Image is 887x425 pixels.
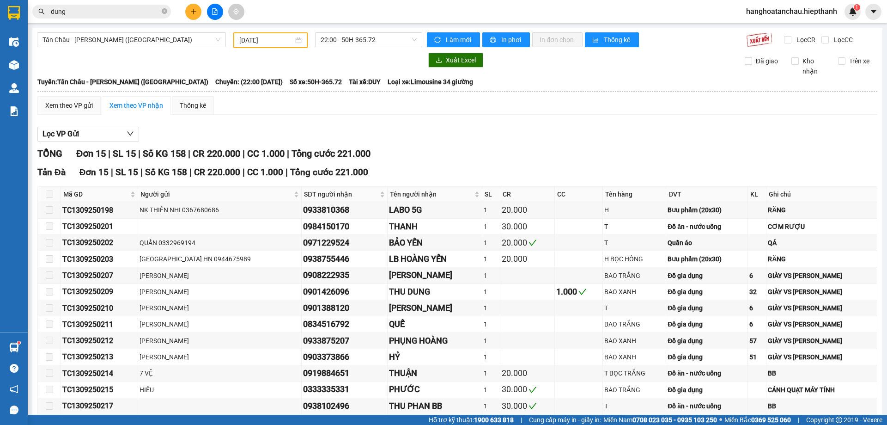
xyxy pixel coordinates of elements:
[162,8,167,14] span: close-circle
[37,148,62,159] span: TỔNG
[62,286,136,297] div: TC1309250209
[140,205,300,215] div: NK THIÊN NHI 0367680686
[302,398,388,414] td: 0938102496
[484,352,498,362] div: 1
[389,203,481,216] div: LABO 5G
[555,187,603,202] th: CC
[62,368,136,379] div: TC1309250214
[668,303,746,313] div: Đồ gia dụng
[388,365,483,382] td: THUẬN
[768,368,875,378] div: BB
[668,385,746,395] div: Đồ gia dụng
[8,6,20,20] img: logo-vxr
[18,341,20,344] sup: 1
[140,238,300,248] div: QUẨN 0332969194
[287,148,289,159] span: |
[749,336,765,346] div: 57
[302,382,388,398] td: 0333335331
[303,253,386,265] div: 0938755446
[585,32,639,47] button: bar-chartThống kê
[233,8,239,15] span: aim
[61,235,138,251] td: TC1309250202
[521,415,522,425] span: |
[388,300,483,316] td: NGUYỄN DUNG
[247,148,285,159] span: CC 1.000
[190,8,197,15] span: plus
[388,219,483,235] td: THANH
[502,367,553,380] div: 20.000
[556,285,601,298] div: 1.000
[500,187,555,202] th: CR
[303,269,386,282] div: 0908222935
[61,267,138,283] td: TC1309250207
[389,253,481,265] div: LB HOÀNG YẾN
[529,402,537,410] span: check
[668,254,746,264] div: Bưu phẩm (20x30)
[62,221,136,232] div: TC1309250201
[215,77,283,87] span: Chuyến: (22:00 [DATE])
[751,416,791,424] strong: 0369 525 060
[143,148,186,159] span: Số KG 158
[749,271,765,281] div: 6
[243,167,245,178] span: |
[62,384,136,395] div: TC1309250215
[830,35,854,45] span: Lọc CC
[9,106,19,116] img: solution-icon
[668,401,746,411] div: Đồ ăn - nước uống
[389,334,481,347] div: PHỤNG HOÀNG
[302,333,388,349] td: 0933875207
[61,251,138,267] td: TC1309250203
[427,32,480,47] button: syncLàm mới
[739,6,844,17] span: hanghoatanchau.hiepthanh
[389,367,481,380] div: THUẬN
[768,303,875,313] div: GIÀY VS [PERSON_NAME]
[604,205,664,215] div: H
[108,148,110,159] span: |
[668,368,746,378] div: Đồ ăn - nước uống
[302,365,388,382] td: 0919884651
[61,284,138,300] td: TC1309250209
[428,53,483,68] button: downloadXuất Excel
[389,220,481,233] div: THANH
[388,316,483,333] td: QUẾ
[138,148,140,159] span: |
[749,319,765,329] div: 6
[45,100,93,111] div: Xem theo VP gửi
[836,417,842,423] span: copyright
[140,287,300,297] div: [PERSON_NAME]
[140,319,300,329] div: [PERSON_NAME]
[193,148,240,159] span: CR 220.000
[388,235,483,251] td: BẢO YẾN
[484,222,498,232] div: 1
[62,302,136,314] div: TC1309250210
[604,254,664,264] div: H BỌC HỒNG
[604,319,664,329] div: BAO TRẮNG
[388,398,483,414] td: THU PHAN BB
[389,318,481,331] div: QUẾ
[115,167,138,178] span: SL 15
[845,56,873,66] span: Trên xe
[303,203,386,216] div: 0933810368
[749,287,765,297] div: 32
[228,4,244,20] button: aim
[749,352,765,362] div: 51
[302,267,388,283] td: 0908222935
[668,222,746,232] div: Đồ ăn - nước uống
[502,236,553,249] div: 20.000
[302,284,388,300] td: 0901426096
[62,335,136,346] div: TC1309250212
[768,238,875,248] div: QÁ
[855,4,858,11] span: 1
[243,148,245,159] span: |
[388,251,483,267] td: LB HOÀNG YẾN
[390,189,473,199] span: Tên người nhận
[604,401,664,411] div: T
[768,352,875,362] div: GIÀY VS [PERSON_NAME]
[474,416,514,424] strong: 1900 633 818
[766,187,877,202] th: Ghi chú
[303,367,386,380] div: 0919884651
[746,32,772,47] img: 9k=
[604,385,664,395] div: BAO TRẮNG
[61,333,138,349] td: TC1309250212
[61,202,138,218] td: TC1309250198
